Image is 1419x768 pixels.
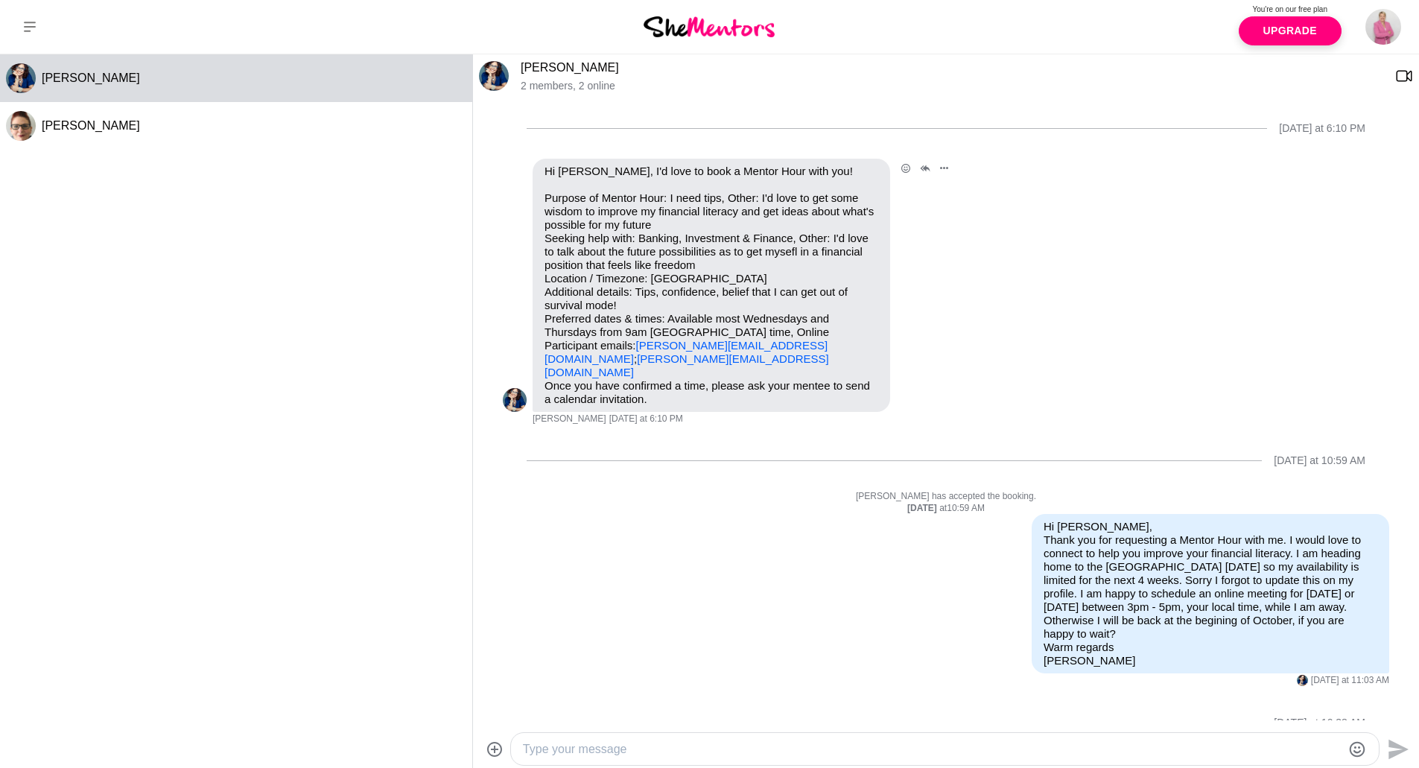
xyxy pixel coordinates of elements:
[935,159,954,178] button: Open Message Actions Menu
[1239,4,1342,15] p: You're on our free plan
[1297,675,1308,686] img: A
[503,491,1389,503] p: [PERSON_NAME] has accepted the booking.
[545,165,878,178] p: Hi [PERSON_NAME], I'd love to book a Mentor Hour with you!
[915,159,935,178] button: Open Thread
[1380,732,1413,766] button: Send
[521,61,619,74] a: [PERSON_NAME]
[1044,520,1377,667] p: Hi [PERSON_NAME], Thank you for requesting a Mentor Hour with me. I would love to connect to help...
[479,61,509,91] img: A
[1274,717,1365,729] div: [DATE] at 10:38 AM
[533,413,606,425] span: [PERSON_NAME]
[644,16,775,37] img: She Mentors Logo
[503,388,527,412] img: A
[545,191,878,379] p: Purpose of Mentor Hour: I need tips, Other: I'd love to get some wisdom to improve my financial l...
[545,339,828,365] a: [PERSON_NAME][EMAIL_ADDRESS][DOMAIN_NAME]
[479,61,509,91] div: Amanda Ewin
[521,80,1383,92] p: 2 members , 2 online
[42,72,140,84] span: [PERSON_NAME]
[503,503,1389,515] div: at 10:59 AM
[6,111,36,141] img: H
[6,63,36,93] img: A
[42,119,140,132] span: [PERSON_NAME]
[1297,675,1308,686] div: Amanda Ewin
[503,388,527,412] div: Amanda Ewin
[1274,454,1365,467] div: [DATE] at 10:59 AM
[1311,675,1389,687] time: 2025-08-29T01:33:46.720Z
[609,413,683,425] time: 2025-08-28T08:40:04.029Z
[1365,9,1401,45] img: Caroline Mundey
[1348,740,1366,758] button: Emoji picker
[1279,122,1365,135] div: [DATE] at 6:10 PM
[907,503,939,513] strong: [DATE]
[545,379,878,406] p: Once you have confirmed a time, please ask your mentee to send a calendar invitation.
[6,111,36,141] div: Hilary Schubert-Jones
[523,740,1342,758] textarea: Type your message
[1239,16,1342,45] a: Upgrade
[896,159,915,178] button: Open Reaction Selector
[6,63,36,93] div: Amanda Ewin
[545,352,829,378] a: [PERSON_NAME][EMAIL_ADDRESS][DOMAIN_NAME]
